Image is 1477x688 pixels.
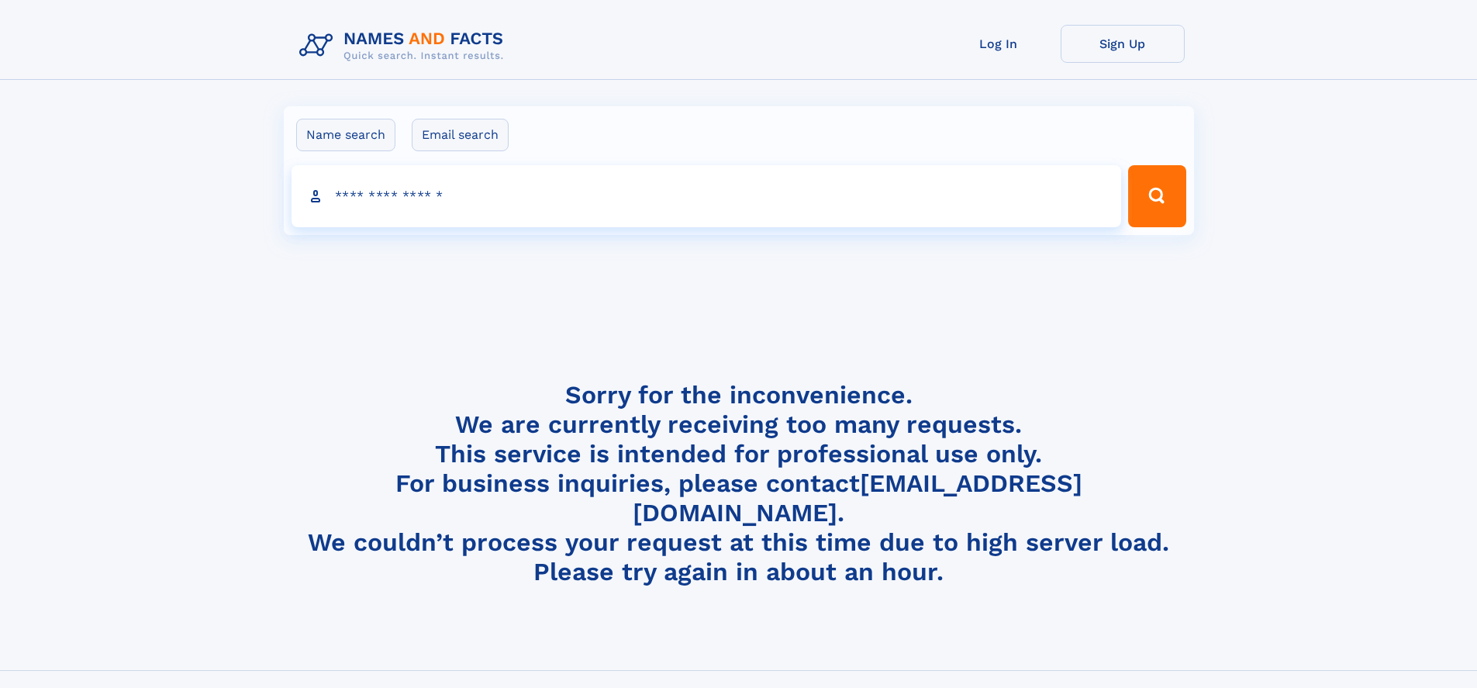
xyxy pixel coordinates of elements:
[293,380,1185,587] h4: Sorry for the inconvenience. We are currently receiving too many requests. This service is intend...
[1128,165,1185,227] button: Search Button
[633,468,1082,527] a: [EMAIL_ADDRESS][DOMAIN_NAME]
[412,119,509,151] label: Email search
[296,119,395,151] label: Name search
[1061,25,1185,63] a: Sign Up
[293,25,516,67] img: Logo Names and Facts
[937,25,1061,63] a: Log In
[292,165,1122,227] input: search input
